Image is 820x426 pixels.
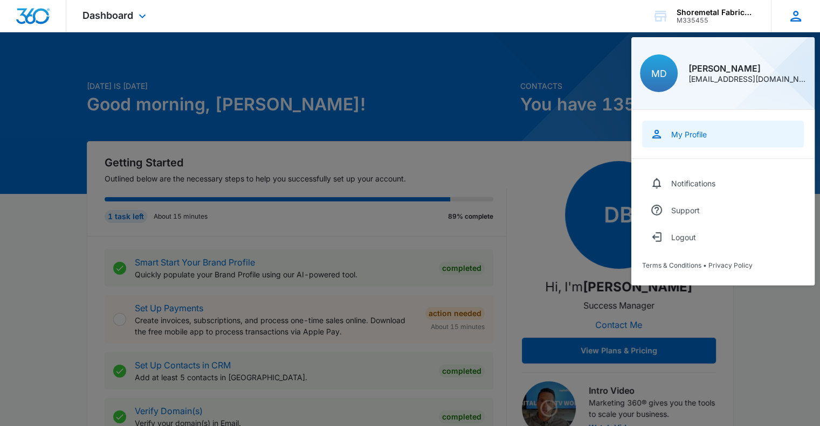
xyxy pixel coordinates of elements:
[642,224,804,250] button: Logout
[651,68,667,79] span: MD
[671,179,715,188] div: Notifications
[677,17,755,24] div: account id
[642,261,701,269] a: Terms & Conditions
[677,8,755,17] div: account name
[642,170,804,197] a: Notifications
[688,64,806,73] div: [PERSON_NAME]
[642,121,804,148] a: My Profile
[82,10,133,21] span: Dashboard
[688,75,806,83] div: [EMAIL_ADDRESS][DOMAIN_NAME]
[642,197,804,224] a: Support
[708,261,753,269] a: Privacy Policy
[671,233,696,242] div: Logout
[671,206,700,215] div: Support
[642,261,804,269] div: •
[671,130,707,139] div: My Profile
